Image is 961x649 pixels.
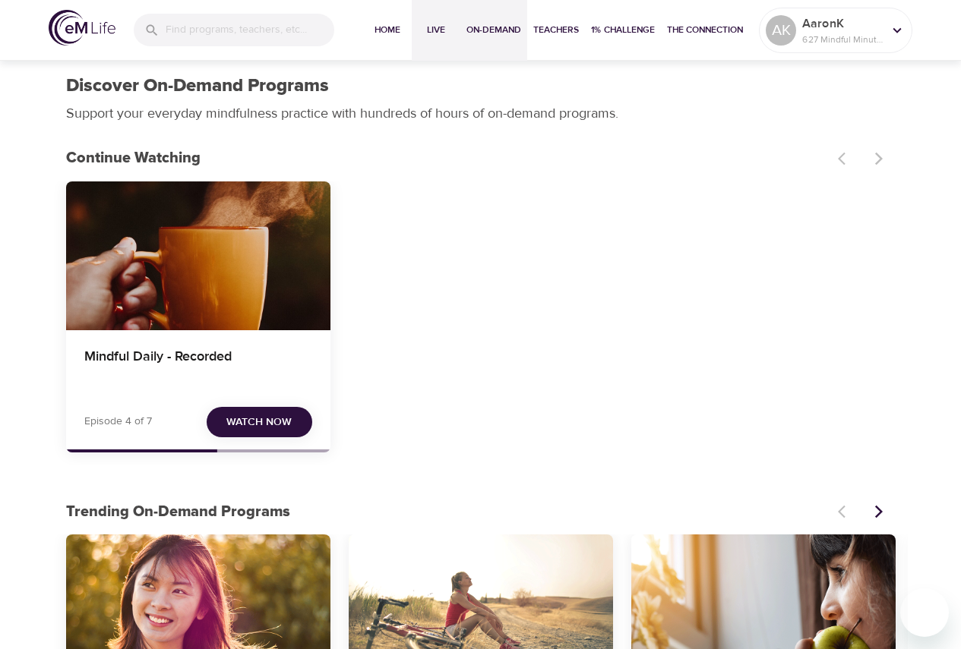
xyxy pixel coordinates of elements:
iframe: Button to launch messaging window [900,588,949,637]
img: logo [49,10,115,46]
button: Next items [862,495,896,528]
span: The Connection [667,22,743,38]
button: Watch Now [207,407,312,438]
span: Home [369,22,406,38]
h3: Continue Watching [66,150,829,167]
span: On-Demand [466,22,521,38]
p: Support your everyday mindfulness practice with hundreds of hours of on-demand programs. [66,103,636,124]
p: Trending On-Demand Programs [66,500,829,523]
p: Episode 4 of 7 [84,414,152,430]
span: Watch Now [226,413,292,432]
span: Teachers [533,22,579,38]
p: 627 Mindful Minutes [802,33,883,46]
span: Live [418,22,454,38]
div: AK [766,15,796,46]
h1: Discover On-Demand Programs [66,75,329,97]
p: AaronK [802,14,883,33]
h4: Mindful Daily - Recorded [84,348,312,385]
input: Find programs, teachers, etc... [166,14,334,46]
button: Mindful Daily - Recorded [66,181,330,330]
span: 1% Challenge [591,22,655,38]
